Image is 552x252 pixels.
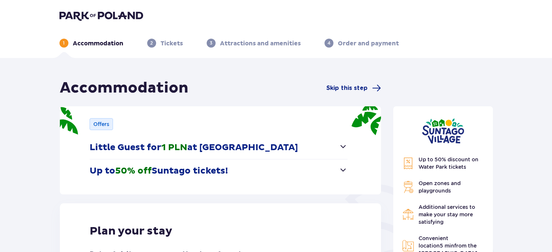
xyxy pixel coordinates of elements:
[327,40,330,46] p: 4
[419,204,475,225] span: Additional services to make your stay more satisfying
[419,180,461,194] span: Open zones and playgrounds
[115,165,152,177] span: 50% off
[90,136,348,159] button: Little Guest for1 PLNat [GEOGRAPHIC_DATA]
[93,120,109,128] p: Offers
[161,142,187,153] span: 1 PLN
[207,39,301,48] div: 3Attractions and amenities
[220,39,301,48] p: Attractions and amenities
[402,240,414,252] img: Map Icon
[422,118,464,144] img: Suntago Village
[59,10,143,21] img: Park of Poland logo
[338,39,399,48] p: Order and payment
[161,39,183,48] p: Tickets
[147,39,183,48] div: 2Tickets
[90,165,228,177] p: Up to Suntago tickets!
[419,156,478,170] span: Up to 50% discount on Water Park tickets
[90,142,298,153] p: Little Guest for at [GEOGRAPHIC_DATA]
[325,39,399,48] div: 4Order and payment
[90,159,348,182] button: Up to50% offSuntago tickets!
[73,39,123,48] p: Accommodation
[210,40,212,46] p: 3
[90,224,172,238] p: Plan your stay
[326,84,381,93] a: Skip this step
[440,243,454,249] span: 5 min
[59,39,123,48] div: 1Accommodation
[63,40,65,46] p: 1
[402,157,414,169] img: Discount Icon
[326,84,368,92] span: Skip this step
[60,79,188,97] h1: Accommodation
[402,181,414,193] img: Grill Icon
[402,209,414,220] img: Restaurant Icon
[150,40,153,46] p: 2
